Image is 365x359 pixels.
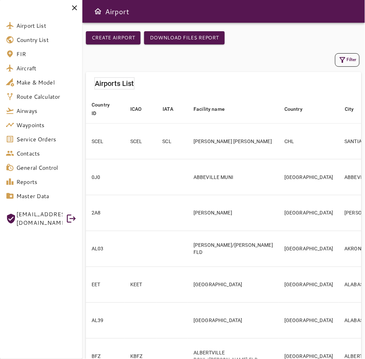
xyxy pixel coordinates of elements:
[92,100,119,118] span: Country ID
[86,31,141,44] button: Create airport
[194,105,234,113] span: Facility name
[16,21,77,30] span: Airport List
[345,105,354,113] div: City
[279,159,339,195] td: [GEOGRAPHIC_DATA]
[16,210,62,227] span: [EMAIL_ADDRESS][DOMAIN_NAME]
[16,135,77,143] span: Service Orders
[157,123,188,159] td: SCL
[105,6,129,17] h6: Airport
[163,105,182,113] span: IATA
[16,92,77,101] span: Route Calculator
[130,105,151,113] span: ICAO
[16,50,77,58] span: FIR
[279,231,339,267] td: [GEOGRAPHIC_DATA]
[86,303,125,338] td: AL39
[86,159,125,195] td: 0J0
[91,4,105,18] button: Open drawer
[194,105,225,113] div: Facility name
[163,105,173,113] div: IATA
[16,36,77,44] span: Country List
[16,78,77,87] span: Make & Model
[188,303,279,338] td: [GEOGRAPHIC_DATA]
[125,123,157,159] td: SCEL
[279,123,339,159] td: CHL
[16,121,77,129] span: Waypoints
[279,195,339,231] td: [GEOGRAPHIC_DATA]
[92,100,110,118] div: Country ID
[130,105,142,113] div: ICAO
[86,267,125,303] td: EET
[335,53,360,67] button: Filter
[144,31,225,44] button: Download Files Report
[345,105,363,113] span: City
[16,178,77,186] span: Reports
[188,195,279,231] td: [PERSON_NAME]
[125,267,157,303] td: KEET
[284,105,303,113] div: Country
[188,159,279,195] td: ABBEVILLE MUNI
[95,78,134,89] h6: Airports List
[188,267,279,303] td: [GEOGRAPHIC_DATA]
[188,231,279,267] td: [PERSON_NAME]/[PERSON_NAME] FLD
[16,107,77,115] span: Airways
[86,123,125,159] td: SCEL
[86,231,125,267] td: AL03
[279,303,339,338] td: [GEOGRAPHIC_DATA]
[16,163,77,172] span: General Control
[16,192,77,200] span: Master Data
[279,267,339,303] td: [GEOGRAPHIC_DATA]
[16,64,77,72] span: Aircraft
[86,195,125,231] td: 2A8
[16,149,77,158] span: Contacts
[284,105,312,113] span: Country
[188,123,279,159] td: [PERSON_NAME] [PERSON_NAME]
